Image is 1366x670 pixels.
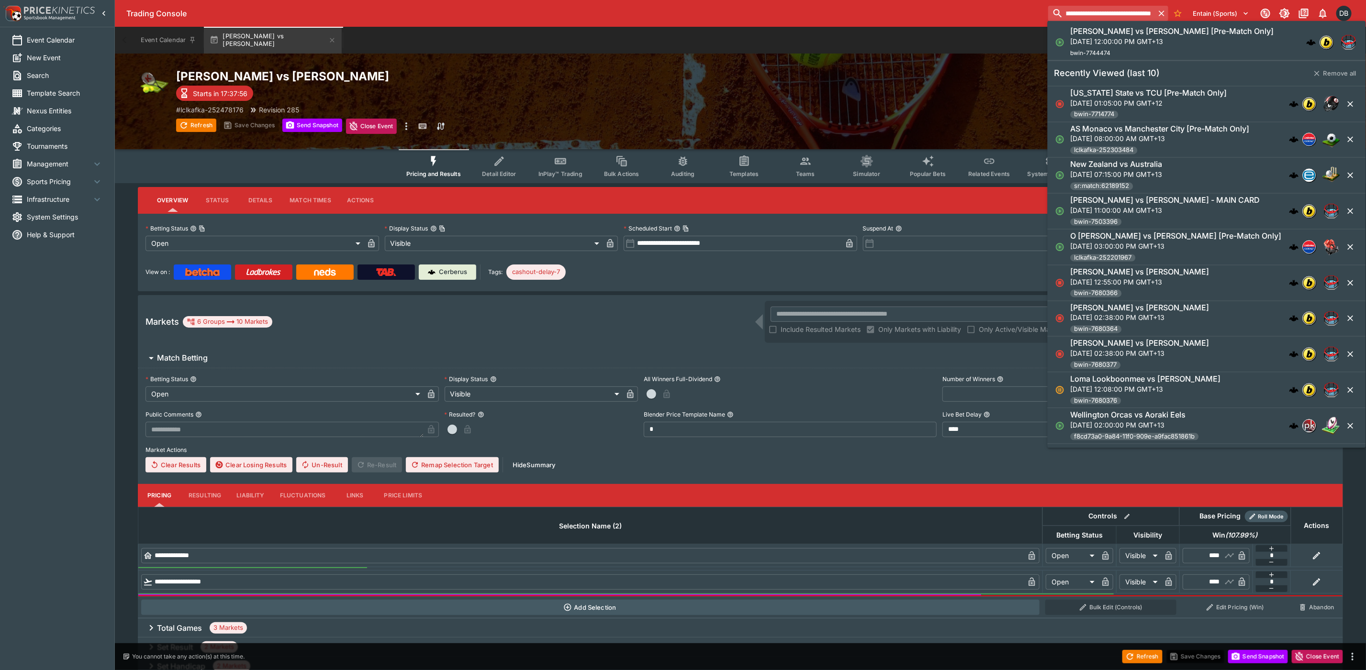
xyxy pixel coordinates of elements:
[1071,277,1209,287] p: [DATE] 12:55:00 PM GMT+13
[27,35,103,45] span: Event Calendar
[1303,348,1316,361] img: bwin.png
[1276,5,1293,22] button: Toggle light/dark mode
[1071,98,1227,108] p: [DATE] 01:05:00 PM GMT+12
[488,264,503,280] label: Tags:
[1307,37,1316,47] div: cerberus
[138,484,181,507] button: Pricing
[1289,314,1299,323] div: cerberus
[1055,242,1065,252] svg: Open
[1071,361,1121,370] span: bwin-7680377
[1071,231,1282,241] h6: O [PERSON_NAME] vs [PERSON_NAME] [Pre-Match Only]
[942,375,995,383] p: Number of Winners
[406,170,461,177] span: Pricing and Results
[1322,345,1341,364] img: mma.png
[1333,3,1355,24] button: Daniel Beswick
[385,224,428,232] p: Display Status
[1336,6,1352,21] div: Daniel Beswick
[157,623,202,633] h6: Total Games
[1308,66,1362,81] button: Remove all
[878,324,961,334] span: Only Markets with Liability
[1303,384,1316,396] img: bwin.png
[27,53,103,63] span: New Event
[1121,510,1133,523] button: Bulk edit
[27,70,103,80] span: Search
[419,264,476,280] a: Cerberus
[490,376,497,383] button: Display Status
[1303,348,1316,361] div: bwin
[1046,574,1098,590] div: Open
[185,268,220,276] img: Betcha
[1303,133,1316,146] div: lclkafka
[1071,241,1282,251] p: [DATE] 03:00:00 PM GMT+13
[506,267,566,277] span: cashout-delay-7
[1055,421,1065,430] svg: Open
[478,411,484,418] button: Resulted?
[146,375,188,383] p: Betting Status
[624,224,672,232] p: Scheduled Start
[1170,6,1186,21] button: No Bookmarks
[1289,385,1299,395] img: logo-cerberus.svg
[1294,600,1340,615] button: Abandon
[1122,650,1163,663] button: Refresh
[146,224,188,232] p: Betting Status
[146,410,193,418] p: Public Comments
[1289,350,1299,359] div: cerberus
[1303,169,1316,182] div: betradar
[1048,6,1155,21] input: search
[27,230,103,240] span: Help & Support
[334,484,377,507] button: Links
[259,105,299,115] p: Revision 285
[1289,242,1299,252] div: cerberus
[27,194,91,204] span: Infrastructure
[549,520,632,532] span: Selection Name (2)
[157,353,208,363] h6: Match Betting
[406,457,499,472] button: Remap Selection Target
[282,119,342,132] button: Send Snapshot
[27,141,103,151] span: Tournaments
[1071,205,1260,215] p: [DATE] 11:00:00 AM GMT+13
[282,189,339,212] button: Match Times
[346,119,397,134] button: Close Event
[506,264,566,280] div: Betting Target: cerberus
[385,236,603,251] div: Visible
[27,176,91,187] span: Sports Pricing
[27,106,103,116] span: Nexus Entities
[1071,384,1221,394] p: [DATE] 12:08:00 PM GMT+13
[1289,99,1299,109] img: logo-cerberus.svg
[1303,384,1316,397] div: bwin
[439,267,468,277] p: Cerberus
[1322,166,1341,185] img: cricket.png
[135,27,202,54] button: Event Calendar
[445,375,488,383] p: Display Status
[1291,507,1343,544] th: Actions
[430,225,437,232] button: Display StatusCopy To Clipboard
[1303,419,1316,432] img: pricekinetics.png
[190,225,197,232] button: Betting StatusCopy To Clipboard
[1055,350,1065,359] svg: Closed
[1071,36,1274,46] p: [DATE] 12:00:00 PM GMT+13
[1320,35,1333,49] div: bwin
[146,236,364,251] div: Open
[210,623,247,633] span: 3 Markets
[1303,276,1316,289] img: bwin.png
[671,170,694,177] span: Auditing
[1339,33,1358,52] img: mma.png
[1071,396,1121,406] span: bwin-7680376
[683,225,689,232] button: Copy To Clipboard
[910,170,946,177] span: Popular Bets
[195,411,202,418] button: Public Comments
[1289,171,1299,180] img: logo-cerberus.svg
[1289,207,1299,216] div: cerberus
[1071,124,1250,134] h6: AS Monaco vs Manchester City [Pre-Match Only]
[896,225,902,232] button: Suspend At
[138,69,168,99] img: tennis.png
[132,652,245,661] p: You cannot take any action(s) at this time.
[1071,110,1119,120] span: bwin-7714774
[1120,574,1161,590] div: Visible
[1071,49,1111,56] span: bwin-7744474
[1322,273,1341,292] img: mma.png
[1202,529,1268,541] span: Win(107.99%)
[138,349,1156,368] button: Match Betting
[863,224,894,232] p: Suspend At
[714,376,721,383] button: All Winners Full-Dividend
